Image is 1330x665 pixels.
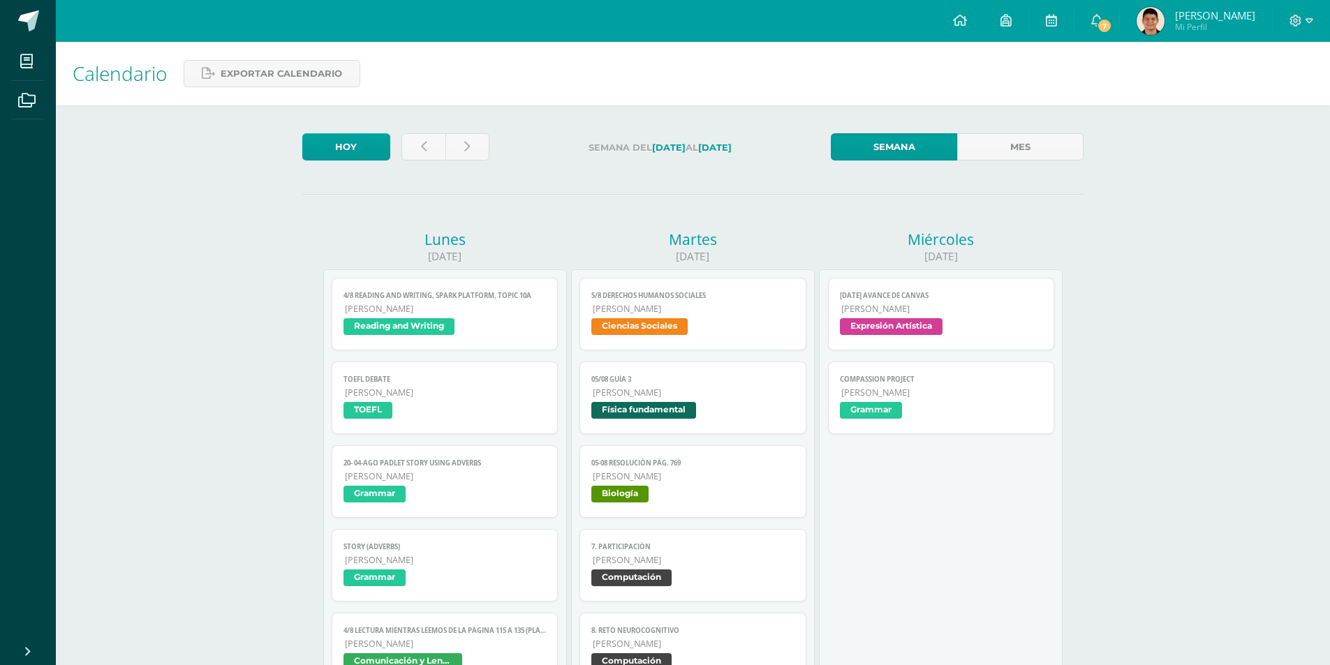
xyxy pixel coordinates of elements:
[343,486,406,502] span: Grammar
[591,486,649,502] span: Biología
[343,375,547,384] span: TOEFL Debate
[593,470,795,482] span: [PERSON_NAME]
[841,387,1043,398] span: [PERSON_NAME]
[1175,8,1255,22] span: [PERSON_NAME]
[840,291,1043,300] span: [DATE] avance de canvas
[1097,18,1112,33] span: 7
[571,249,815,264] div: [DATE]
[591,291,795,300] span: 5/8 Derechos Humanos Sociales
[593,303,795,315] span: [PERSON_NAME]
[579,278,806,350] a: 5/8 Derechos Humanos Sociales[PERSON_NAME]Ciencias Sociales
[591,402,696,419] span: Física fundamental
[332,361,559,434] a: TOEFL Debate[PERSON_NAME]TOEFL
[841,303,1043,315] span: [PERSON_NAME]
[840,375,1043,384] span: Compassion project
[957,133,1084,160] a: Mes
[345,554,547,566] span: [PERSON_NAME]
[332,445,559,518] a: 20- 04-ago Padlet Story using Adverbs[PERSON_NAME]Grammar
[819,249,1063,264] div: [DATE]
[501,133,820,162] label: Semana del al
[591,318,688,335] span: Ciencias Sociales
[323,249,567,264] div: [DATE]
[343,318,455,335] span: Reading and Writing
[571,230,815,249] div: Martes
[831,133,957,160] a: Semana
[579,529,806,602] a: 7. Participación[PERSON_NAME]Computación
[343,626,547,635] span: 4/8 LECTURA Mientras leemos de la página 115 a 135 (plataforma)
[73,60,167,87] span: Calendario
[591,375,795,384] span: 05/08 Guía 3
[332,278,559,350] a: 4/8 REading and Writing, Spark platform, topic 10A[PERSON_NAME]Reading and Writing
[221,61,342,87] span: Exportar calendario
[579,361,806,434] a: 05/08 Guía 3[PERSON_NAME]Física fundamental
[591,458,795,468] span: 05-08 Resolución pág. 769
[332,529,559,602] a: STORY (ADVERBS)[PERSON_NAME]Grammar
[593,638,795,650] span: [PERSON_NAME]
[184,60,360,87] a: Exportar calendario
[345,470,547,482] span: [PERSON_NAME]
[652,142,686,153] strong: [DATE]
[840,402,902,419] span: Grammar
[1137,7,1165,35] img: f8a1c5f1542a778f63900ba7a2e8b186.png
[819,230,1063,249] div: Miércoles
[345,638,547,650] span: [PERSON_NAME]
[828,278,1055,350] a: [DATE] avance de canvas[PERSON_NAME]Expresión Artística
[343,458,547,468] span: 20- 04-ago Padlet Story using Adverbs
[591,626,795,635] span: 8. Reto neurocognitivo
[828,361,1055,434] a: Compassion project[PERSON_NAME]Grammar
[343,291,547,300] span: 4/8 REading and Writing, Spark platform, topic 10A
[323,230,567,249] div: Lunes
[593,554,795,566] span: [PERSON_NAME]
[343,569,406,586] span: Grammar
[1175,21,1255,33] span: Mi Perfil
[840,318,943,335] span: Expresión Artística
[343,402,392,419] span: TOEFL
[591,542,795,551] span: 7. Participación
[698,142,732,153] strong: [DATE]
[345,303,547,315] span: [PERSON_NAME]
[343,542,547,551] span: STORY (ADVERBS)
[591,569,672,586] span: Computación
[593,387,795,398] span: [PERSON_NAME]
[302,133,390,160] a: Hoy
[579,445,806,518] a: 05-08 Resolución pág. 769[PERSON_NAME]Biología
[345,387,547,398] span: [PERSON_NAME]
